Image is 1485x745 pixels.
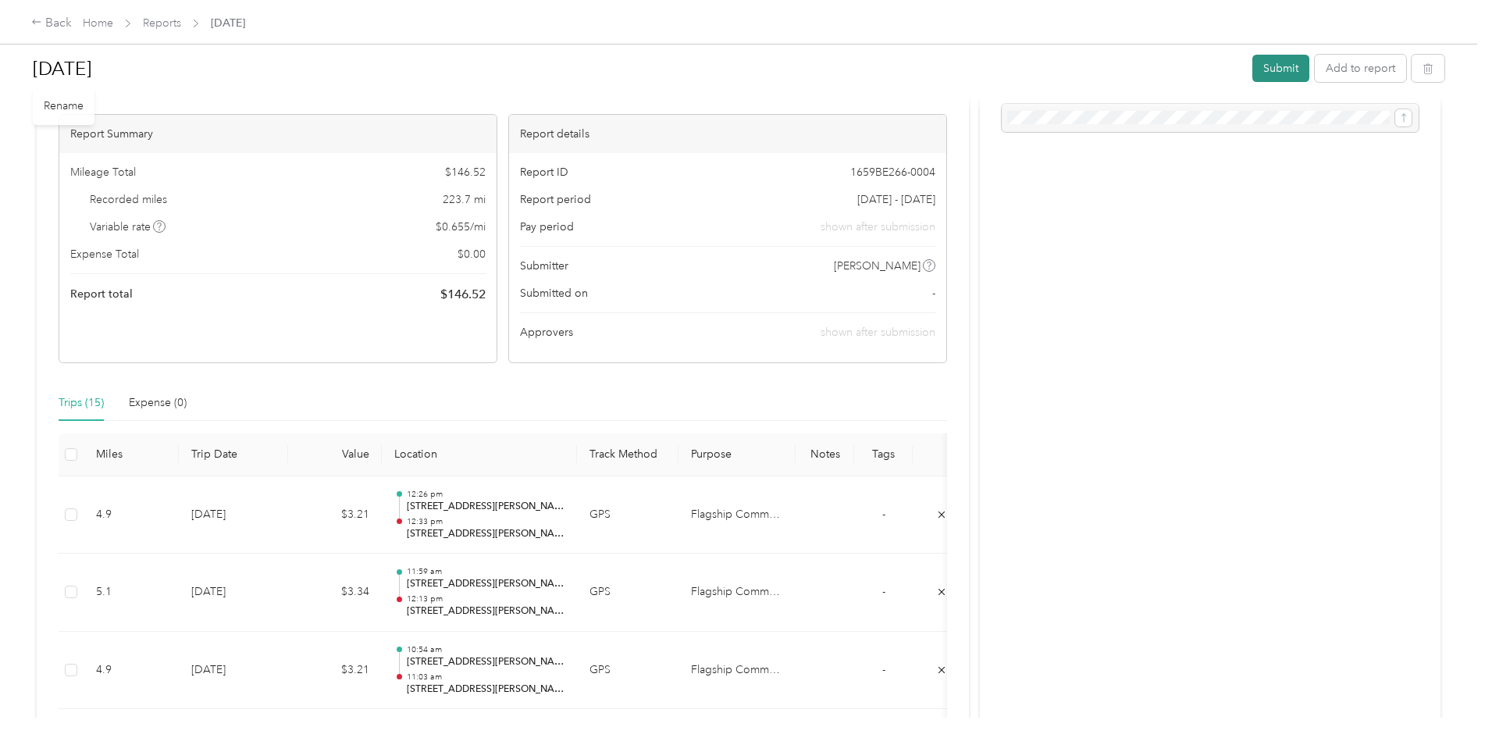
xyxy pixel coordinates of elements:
span: Approvers [520,324,573,340]
span: shown after submission [821,326,935,339]
span: Recorded miles [90,191,167,208]
span: Report total [70,286,133,302]
td: GPS [577,632,678,710]
p: [STREET_ADDRESS][PERSON_NAME] [407,604,564,618]
td: [DATE] [179,476,288,554]
p: 12:33 pm [407,516,564,527]
span: $ 0.655 / mi [436,219,486,235]
div: Back [31,14,72,33]
th: Tags [854,433,913,476]
p: [STREET_ADDRESS][PERSON_NAME] [407,683,564,697]
p: 12:26 pm [407,489,564,500]
p: 11:03 am [407,672,564,683]
span: - [932,285,935,301]
td: 5.1 [84,554,179,632]
p: 11:59 am [407,566,564,577]
th: Track Method [577,433,678,476]
div: Rename [33,87,94,125]
span: Mileage Total [70,164,136,180]
th: Trip Date [179,433,288,476]
button: Submit [1252,55,1309,82]
span: Report period [520,191,591,208]
td: $3.21 [288,632,382,710]
p: 10:54 am [407,644,564,655]
div: Trips (15) [59,394,104,412]
span: Expense Total [70,246,139,262]
span: - [882,508,885,521]
p: [STREET_ADDRESS][PERSON_NAME] [407,577,564,591]
td: Flagship Communities [678,554,796,632]
span: Report ID [520,164,568,180]
p: [STREET_ADDRESS][PERSON_NAME] [407,527,564,541]
button: Add to report [1315,55,1406,82]
span: Submitter [520,258,568,274]
span: 1659BE266-0004 [850,164,935,180]
th: Value [288,433,382,476]
td: GPS [577,476,678,554]
span: [DATE] - [DATE] [857,191,935,208]
iframe: Everlance-gr Chat Button Frame [1398,658,1485,745]
span: 223.7 mi [443,191,486,208]
td: 4.9 [84,632,179,710]
span: Submitted on [520,285,588,301]
span: [DATE] [211,15,245,31]
span: shown after submission [821,219,935,235]
th: Miles [84,433,179,476]
a: Home [83,16,113,30]
td: [DATE] [179,632,288,710]
span: - [882,585,885,598]
span: $ 146.52 [440,285,486,304]
td: [DATE] [179,554,288,632]
p: [STREET_ADDRESS][PERSON_NAME] [407,655,564,669]
td: Flagship Communities [678,476,796,554]
p: 12:13 pm [407,594,564,604]
div: Expense (0) [129,394,187,412]
span: $ 0.00 [458,246,486,262]
td: Flagship Communities [678,632,796,710]
p: [STREET_ADDRESS][PERSON_NAME] [407,500,564,514]
td: $3.21 [288,476,382,554]
td: 4.9 [84,476,179,554]
span: Variable rate [90,219,166,235]
td: GPS [577,554,678,632]
td: $3.34 [288,554,382,632]
span: [PERSON_NAME] [834,258,921,274]
h1: Sep 2025 [33,50,1241,87]
div: Report Summary [59,115,497,153]
th: Location [382,433,577,476]
span: - [882,663,885,676]
a: Reports [143,16,181,30]
th: Notes [796,433,854,476]
div: Report details [509,115,946,153]
span: Pay period [520,219,574,235]
th: Purpose [678,433,796,476]
span: $ 146.52 [445,164,486,180]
